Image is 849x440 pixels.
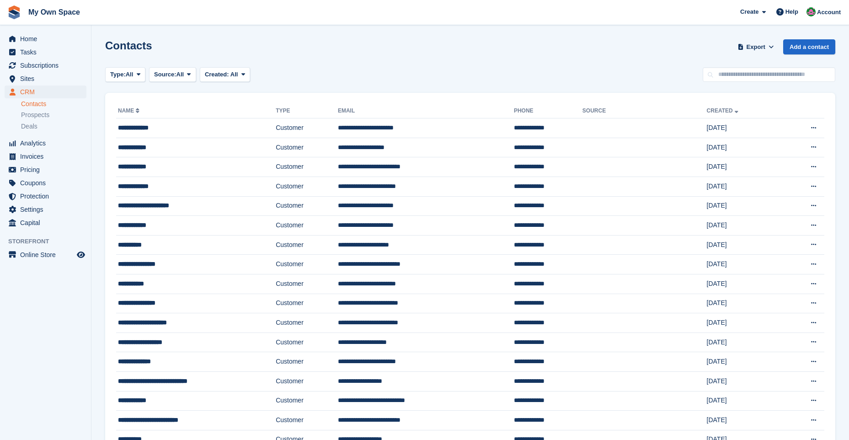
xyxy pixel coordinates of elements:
a: Deals [21,122,86,131]
a: menu [5,86,86,98]
span: Pricing [20,163,75,176]
a: Created [707,107,740,114]
span: Account [817,8,841,17]
span: All [126,70,133,79]
a: Name [118,107,141,114]
a: Add a contact [783,39,835,54]
td: [DATE] [707,371,782,391]
td: [DATE] [707,118,782,138]
td: [DATE] [707,411,782,430]
td: Customer [276,216,338,236]
a: menu [5,72,86,85]
span: All [176,70,184,79]
a: Preview store [75,249,86,260]
a: menu [5,177,86,189]
td: [DATE] [707,216,782,236]
a: menu [5,190,86,203]
img: Lucy Parry [806,7,816,16]
a: menu [5,203,86,216]
span: Prospects [21,111,49,119]
th: Email [338,104,514,118]
span: Settings [20,203,75,216]
a: menu [5,46,86,59]
td: Customer [276,313,338,333]
td: Customer [276,235,338,255]
td: [DATE] [707,391,782,411]
span: CRM [20,86,75,98]
span: Type: [110,70,126,79]
a: Prospects [21,110,86,120]
a: Contacts [21,100,86,108]
span: Invoices [20,150,75,163]
span: Home [20,32,75,45]
a: menu [5,59,86,72]
span: Help [785,7,798,16]
td: [DATE] [707,157,782,177]
a: menu [5,248,86,261]
td: Customer [276,352,338,372]
th: Source [582,104,707,118]
td: [DATE] [707,138,782,157]
span: Protection [20,190,75,203]
span: Created: [205,71,229,78]
th: Type [276,104,338,118]
td: [DATE] [707,274,782,294]
td: Customer [276,391,338,411]
span: Create [740,7,758,16]
td: Customer [276,294,338,313]
a: menu [5,216,86,229]
td: Customer [276,274,338,294]
button: Type: All [105,67,145,82]
td: Customer [276,138,338,157]
td: [DATE] [707,196,782,216]
a: menu [5,163,86,176]
span: Subscriptions [20,59,75,72]
span: Storefront [8,237,91,246]
button: Source: All [149,67,196,82]
span: Analytics [20,137,75,150]
span: Export [747,43,765,52]
td: [DATE] [707,333,782,352]
button: Export [736,39,776,54]
span: Online Store [20,248,75,261]
span: Sites [20,72,75,85]
td: Customer [276,157,338,177]
a: menu [5,32,86,45]
td: Customer [276,196,338,216]
button: Created: All [200,67,250,82]
td: Customer [276,411,338,430]
td: [DATE] [707,255,782,274]
span: Deals [21,122,37,131]
td: Customer [276,177,338,196]
img: stora-icon-8386f47178a22dfd0bd8f6a31ec36ba5ce8667c1dd55bd0f319d3a0aa187defe.svg [7,5,21,19]
a: menu [5,137,86,150]
span: Coupons [20,177,75,189]
td: [DATE] [707,294,782,313]
span: All [230,71,238,78]
td: Customer [276,118,338,138]
th: Phone [514,104,582,118]
td: [DATE] [707,177,782,196]
td: [DATE] [707,313,782,333]
h1: Contacts [105,39,152,52]
td: Customer [276,333,338,352]
a: My Own Space [25,5,84,20]
td: Customer [276,255,338,274]
span: Tasks [20,46,75,59]
td: Customer [276,371,338,391]
td: [DATE] [707,352,782,372]
span: Source: [154,70,176,79]
a: menu [5,150,86,163]
span: Capital [20,216,75,229]
td: [DATE] [707,235,782,255]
